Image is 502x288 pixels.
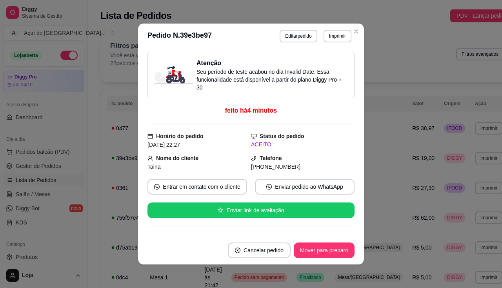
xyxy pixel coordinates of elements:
button: Mover para preparo [294,242,355,258]
button: Imprimir [324,30,351,42]
span: Taina [147,164,160,170]
button: Editarpedido [280,30,317,42]
span: close-circle [235,248,240,253]
span: [PHONE_NUMBER] [251,164,300,170]
span: phone [251,155,256,161]
span: user [147,155,153,161]
button: Close [350,25,362,38]
span: star [218,208,223,213]
strong: Status do pedido [260,133,304,139]
span: whats-app [266,184,272,190]
button: whats-appEnviar pedido ao WhatsApp [255,179,355,195]
button: starEnviar link de avaliação [147,202,355,218]
span: whats-app [154,184,160,190]
span: [DATE] 22:27 [147,142,180,148]
span: desktop [251,133,256,139]
strong: Telefone [260,155,282,161]
h3: Atenção [196,58,348,68]
strong: Horário do pedido [156,133,204,139]
div: ENTREGA [158,231,185,240]
p: Seu período de teste acabou no dia Invalid Date . Essa funcionalidade está disponível a partir do... [196,68,348,91]
button: close-circleCancelar pedido [228,242,291,258]
strong: Nome do cliente [156,155,198,161]
span: feito há 4 minutos [225,107,277,114]
h3: Pedido N. 39e3be97 [147,30,212,42]
span: calendar [147,133,153,139]
button: whats-appEntrar em contato com o cliente [147,179,247,195]
div: ACEITO [251,140,355,149]
img: delivery-image [154,66,193,84]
